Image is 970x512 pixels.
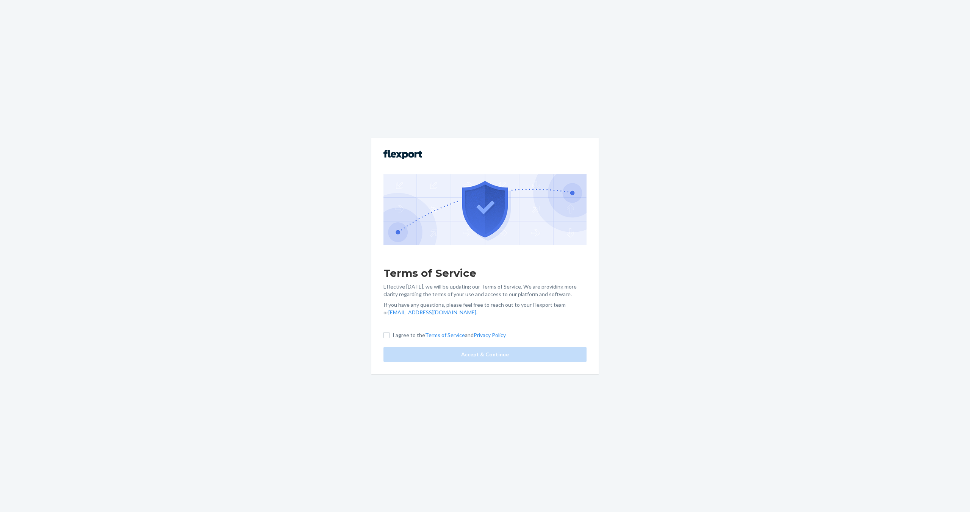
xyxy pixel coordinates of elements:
[383,283,587,298] p: Effective [DATE], we will be updating our Terms of Service. We are providing more clarity regardi...
[383,301,587,316] p: If you have any questions, please feel free to reach out to your Flexport team or .
[383,332,390,338] input: I agree to theTerms of ServiceandPrivacy Policy
[383,347,587,362] button: Accept & Continue
[388,309,476,315] a: [EMAIL_ADDRESS][DOMAIN_NAME]
[383,174,587,245] img: GDPR Compliance
[393,331,506,339] p: I agree to the and
[383,266,587,280] h1: Terms of Service
[474,332,506,338] a: Privacy Policy
[383,150,422,159] img: Flexport logo
[425,332,465,338] a: Terms of Service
